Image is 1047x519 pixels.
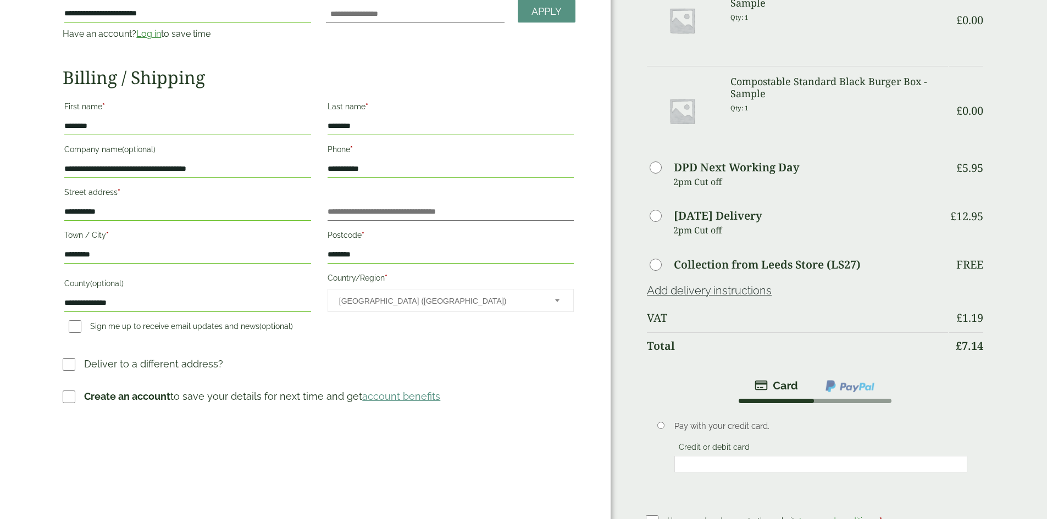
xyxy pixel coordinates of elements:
abbr: required [362,231,364,239]
label: Credit or debit card [674,443,754,455]
span: Country/Region [328,289,574,312]
span: Apply [531,5,562,18]
strong: Create an account [84,390,170,402]
label: Town / City [64,227,311,246]
img: ppcp-gateway.png [824,379,876,393]
small: Qty: 1 [730,104,749,112]
span: £ [956,13,962,27]
abbr: required [385,274,387,282]
span: (optional) [90,279,124,288]
span: £ [956,103,962,118]
a: Add delivery instructions [647,284,772,297]
img: stripe.png [755,379,798,392]
h2: Billing / Shipping [63,67,575,88]
span: (optional) [259,322,293,331]
label: Sign me up to receive email updates and news [64,322,297,334]
abbr: required [106,231,109,239]
abbr: required [350,145,353,154]
input: Sign me up to receive email updates and news(optional) [69,320,81,333]
label: First name [64,99,311,118]
h3: Compostable Standard Black Burger Box - Sample [730,76,948,99]
label: [DATE] Delivery [674,210,762,221]
bdi: 12.95 [950,209,983,224]
span: United Kingdom (UK) [339,289,540,312]
p: 2pm Cut off [673,222,948,238]
bdi: 7.14 [956,338,983,353]
label: Country/Region [328,270,574,289]
p: to save your details for next time and get [84,389,440,404]
p: Deliver to a different address? [84,356,223,371]
bdi: 1.19 [956,310,983,325]
label: Postcode [328,227,574,246]
span: (optional) [122,145,156,154]
span: £ [950,209,956,224]
bdi: 5.95 [956,160,983,175]
iframe: Secure card payment input frame [678,459,964,469]
abbr: required [102,102,105,111]
abbr: required [118,188,120,197]
label: Street address [64,185,311,203]
a: Log in [136,29,161,39]
label: County [64,276,311,294]
label: Last name [328,99,574,118]
a: account benefits [362,390,440,402]
bdi: 0.00 [956,13,983,27]
label: DPD Next Working Day [674,162,799,173]
span: £ [956,338,962,353]
th: VAT [647,305,948,331]
span: £ [956,310,962,325]
bdi: 0.00 [956,103,983,118]
p: Pay with your credit card. [674,420,967,432]
abbr: required [365,102,368,111]
label: Company name [64,142,311,160]
img: Placeholder [647,76,717,146]
p: Free [956,258,983,271]
label: Collection from Leeds Store (LS27) [674,259,861,270]
span: £ [956,160,962,175]
small: Qty: 1 [730,13,749,21]
p: 2pm Cut off [673,174,948,190]
label: Phone [328,142,574,160]
p: Have an account? to save time [63,27,312,41]
th: Total [647,332,948,359]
